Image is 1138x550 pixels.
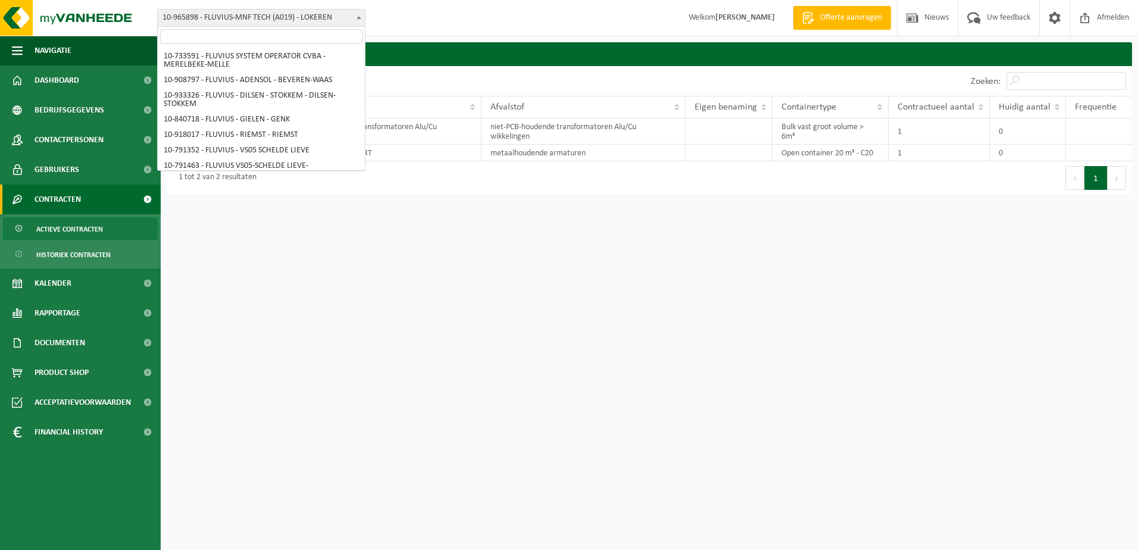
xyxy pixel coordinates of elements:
[898,102,974,112] span: Contractueel aantal
[35,328,85,358] span: Documenten
[157,9,365,27] span: 10-965898 - FLUVIUS-MNF TECH (A019) - LOKEREN
[35,65,79,95] span: Dashboard
[1075,102,1117,112] span: Frequentie
[773,145,889,161] td: Open container 20 m³ - C20
[695,102,757,112] span: Eigen benaming
[482,118,686,145] td: niet-PCB-houdende transformatoren Alu/Cu wikkelingen
[160,112,362,127] li: 10-840718 - FLUVIUS - GIELEN - GENK
[990,145,1066,161] td: 0
[793,6,891,30] a: Offerte aanvragen
[35,298,80,328] span: Rapportage
[173,167,257,189] div: 1 tot 2 van 2 resultaten
[889,118,990,145] td: 1
[6,524,199,550] iframe: chat widget
[160,143,362,158] li: 10-791352 - FLUVIUS - VS05 SCHELDE LIEVE
[35,155,79,185] span: Gebruikers
[35,125,104,155] span: Contactpersonen
[781,102,836,112] span: Containertype
[36,218,103,240] span: Actieve contracten
[160,88,362,112] li: 10-933326 - FLUVIUS - DILSEN - STOKKEM - DILSEN-STOKKEM
[35,185,81,214] span: Contracten
[490,102,524,112] span: Afvalstof
[160,127,362,143] li: 10-918017 - FLUVIUS - RIEMST - RIEMST
[35,417,103,447] span: Financial History
[715,13,775,22] strong: [PERSON_NAME]
[1084,166,1108,190] button: 1
[1065,166,1084,190] button: Previous
[773,118,889,145] td: Bulk vast groot volume > 6m³
[158,10,365,26] span: 10-965898 - FLUVIUS-MNF TECH (A019) - LOKEREN
[889,145,990,161] td: 1
[35,358,89,387] span: Product Shop
[817,12,885,24] span: Offerte aanvragen
[35,36,71,65] span: Navigatie
[252,145,482,161] td: ARMATUREN-ENKEL TRANSPORT
[36,243,111,266] span: Historiek contracten
[971,77,1001,86] label: Zoeken:
[160,73,362,88] li: 10-908797 - FLUVIUS - ADENSOL - BEVEREN-WAAS
[160,49,362,73] li: 10-733591 - FLUVIUS SYSTEM OPERATOR CVBA - MERELBEKE-MELLE
[160,158,362,182] li: 10-791463 - FLUVIUS VS05-SCHELDE LIEVE-KLANTENKANTOOR EEKLO - EEKLO
[35,387,131,417] span: Acceptatievoorwaarden
[482,145,686,161] td: metaalhoudende armaturen
[35,95,104,125] span: Bedrijfsgegevens
[252,118,482,145] td: BL-SO-LV niet PCB houdende transformatoren Alu/Cu wikkelinge
[167,42,1132,65] h2: Contracten
[3,243,158,265] a: Historiek contracten
[999,102,1051,112] span: Huidig aantal
[990,118,1066,145] td: 0
[1108,166,1126,190] button: Next
[3,217,158,240] a: Actieve contracten
[35,268,71,298] span: Kalender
